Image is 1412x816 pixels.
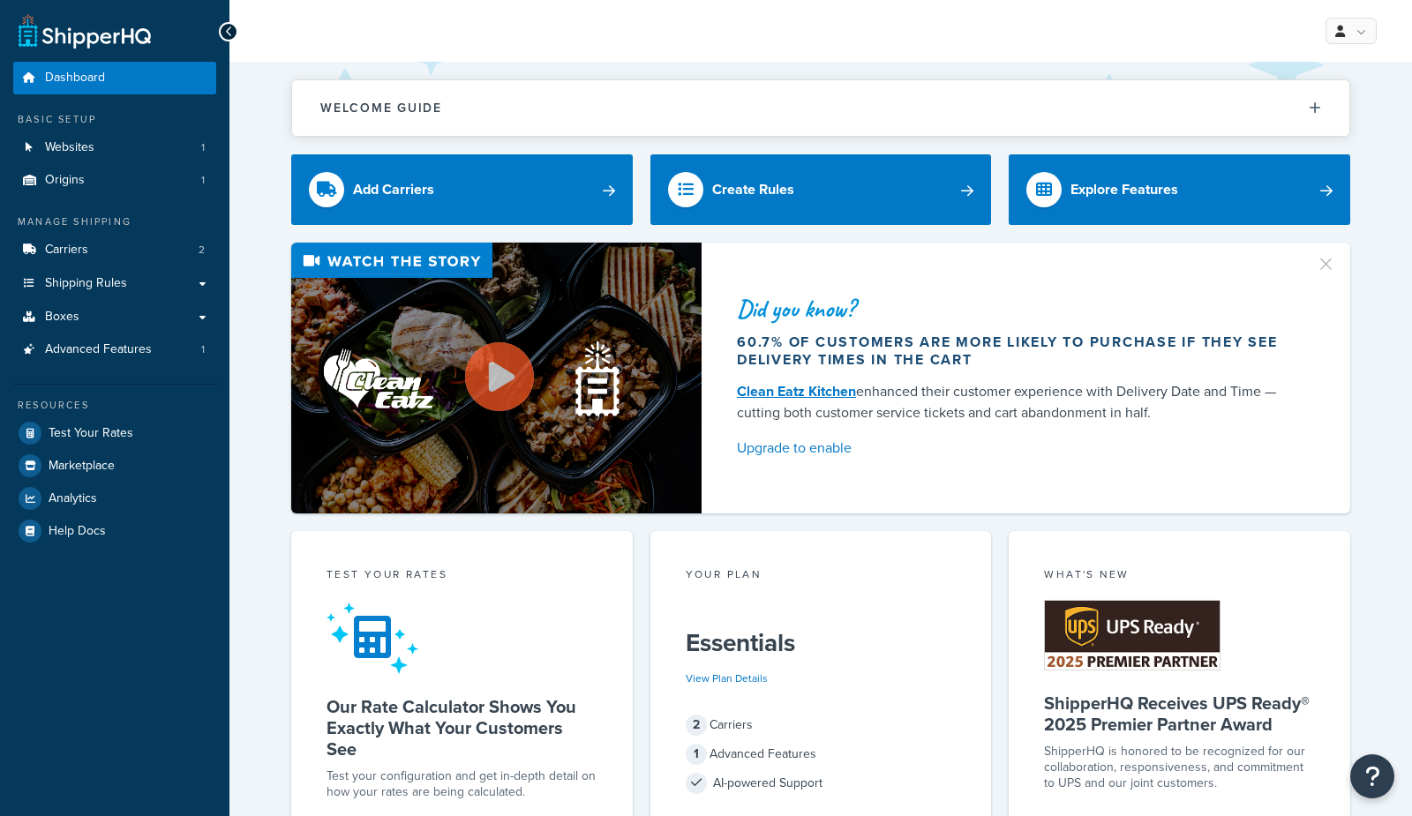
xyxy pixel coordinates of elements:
[13,515,216,547] a: Help Docs
[686,713,957,737] div: Carriers
[13,234,216,266] a: Carriers2
[13,234,216,266] li: Carriers
[45,173,85,188] span: Origins
[13,417,216,449] a: Test Your Rates
[737,333,1295,369] div: 60.7% of customers are more likely to purchase if they see delivery times in the cart
[686,744,707,765] span: 1
[13,267,216,300] a: Shipping Rules
[201,140,205,155] span: 1
[353,177,434,202] div: Add Carriers
[13,301,216,333] a: Boxes
[13,112,216,127] div: Basic Setup
[1044,566,1315,587] div: What's New
[201,342,205,357] span: 1
[45,140,94,155] span: Websites
[45,276,127,291] span: Shipping Rules
[292,80,1349,136] button: Welcome Guide
[327,696,597,760] h5: Our Rate Calculator Shows You Exactly What Your Customers See
[13,164,216,197] li: Origins
[291,243,702,513] img: Video thumbnail
[49,426,133,441] span: Test Your Rates
[13,62,216,94] a: Dashboard
[737,381,1295,423] div: enhanced their customer experience with Delivery Date and Time — cutting both customer service ti...
[13,450,216,482] a: Marketplace
[327,768,597,800] div: Test your configuration and get in-depth detail on how your rates are being calculated.
[320,101,442,115] h2: Welcome Guide
[45,310,79,325] span: Boxes
[49,524,106,539] span: Help Docs
[686,742,957,767] div: Advanced Features
[1044,692,1315,735] h5: ShipperHQ Receives UPS Ready® 2025 Premier Partner Award
[13,333,216,366] li: Advanced Features
[13,214,216,229] div: Manage Shipping
[686,629,957,657] h5: Essentials
[45,71,105,86] span: Dashboard
[737,381,856,401] a: Clean Eatz Kitchen
[13,483,216,514] a: Analytics
[13,398,216,413] div: Resources
[1070,177,1178,202] div: Explore Features
[13,333,216,366] a: Advanced Features1
[686,715,707,736] span: 2
[1350,754,1394,798] button: Open Resource Center
[686,670,768,686] a: View Plan Details
[49,459,115,474] span: Marketplace
[1009,154,1350,225] a: Explore Features
[45,243,88,258] span: Carriers
[45,342,152,357] span: Advanced Features
[737,436,1295,460] a: Upgrade to enable
[199,243,205,258] span: 2
[13,164,216,197] a: Origins1
[327,566,597,587] div: Test your rates
[686,566,957,587] div: Your Plan
[13,131,216,164] li: Websites
[712,177,794,202] div: Create Rules
[650,154,992,225] a: Create Rules
[201,173,205,188] span: 1
[13,131,216,164] a: Websites1
[686,771,957,796] div: AI-powered Support
[1044,744,1315,791] p: ShipperHQ is honored to be recognized for our collaboration, responsiveness, and commitment to UP...
[737,296,1295,321] div: Did you know?
[49,491,97,506] span: Analytics
[291,154,633,225] a: Add Carriers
